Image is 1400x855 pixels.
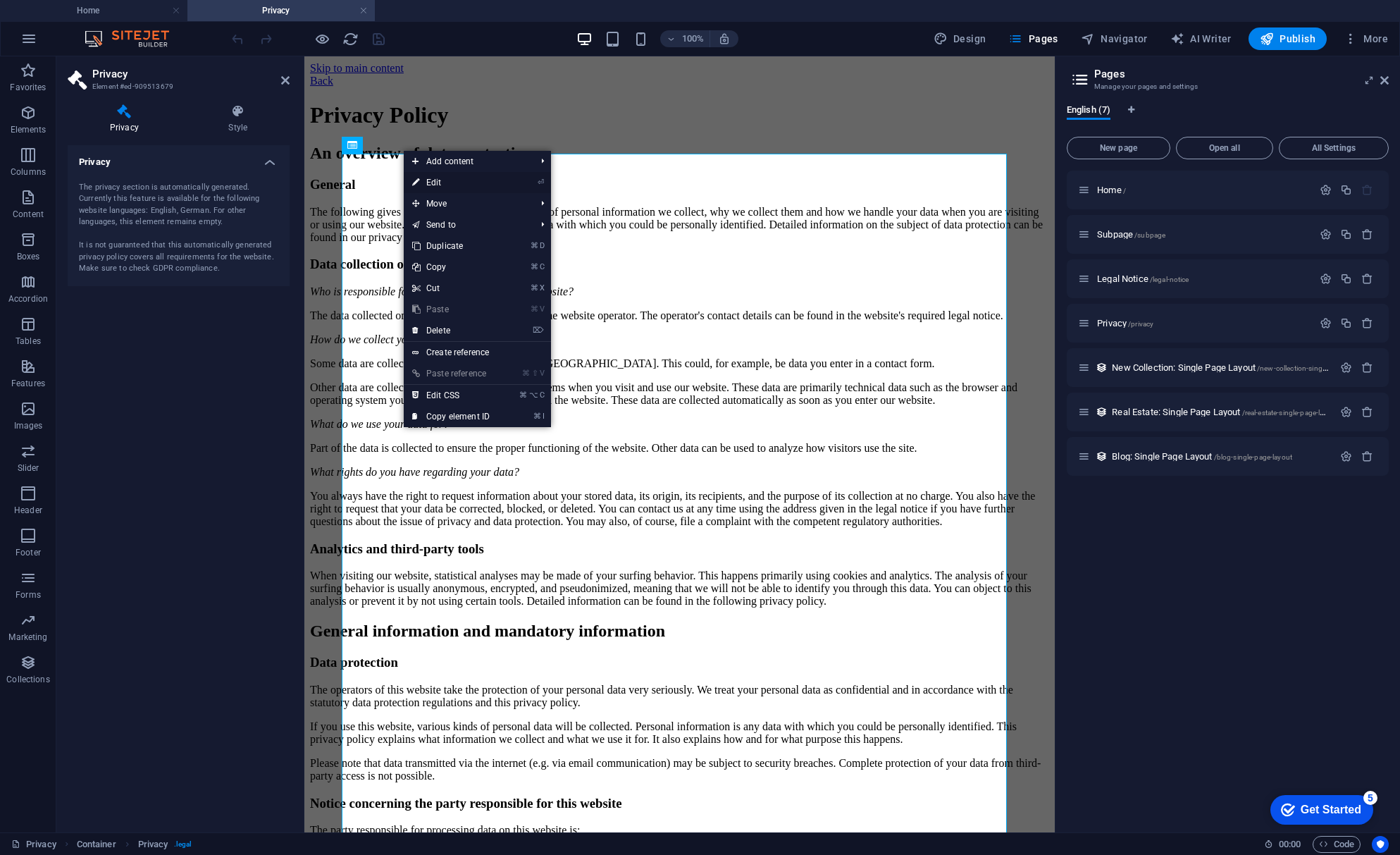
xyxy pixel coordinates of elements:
span: More [1344,32,1388,46]
span: 00 00 [1279,836,1301,853]
img: Editor Logo [81,30,187,47]
button: reload [342,30,359,47]
h4: Style [187,104,290,134]
h3: Manage your pages and settings [1094,80,1361,93]
h2: Privacy [92,68,290,80]
span: New page [1073,144,1164,152]
span: . legal [174,836,192,853]
i: ⌘ [533,412,541,421]
p: Boxes [17,251,40,262]
i: ⌘ [531,283,538,293]
div: Remove [1361,406,1373,418]
div: Home/ [1093,185,1313,195]
span: Click to select. Double-click to edit [138,836,168,853]
div: Language Tabs [1067,104,1389,131]
a: ⌦Delete [404,320,498,341]
h4: Privacy [187,3,375,18]
button: Navigator [1075,27,1153,50]
button: 100% [660,30,710,47]
button: Code [1313,836,1361,853]
span: Add content [404,151,530,172]
p: Elements [11,124,47,135]
span: / [1123,187,1126,195]
p: Footer [16,547,41,558]
div: Blog: Single Page Layout/blog-single-page-layout [1108,452,1333,461]
nav: breadcrumb [77,836,192,853]
div: Settings [1340,362,1352,374]
span: Publish [1260,32,1315,46]
a: Skip to main content [6,6,99,18]
span: Click to open page [1097,318,1153,328]
p: Content [13,209,44,220]
span: /subpage [1134,231,1165,239]
span: Pages [1008,32,1058,46]
h6: 100% [681,30,704,47]
p: Tables [16,336,41,347]
a: ⌘XCut [404,278,498,299]
h6: Session time [1264,836,1301,853]
button: Click here to leave preview mode and continue editing [314,30,330,47]
div: Privacy/privacy [1093,319,1313,328]
button: Publish [1249,27,1327,50]
i: I [543,412,544,421]
div: This layout is used as a template for all items (e.g. a blog post) of this collection. The conten... [1096,450,1108,462]
p: Accordion [8,293,48,305]
div: Remove [1361,317,1373,329]
div: Legal Notice/legal-notice [1093,274,1313,283]
div: Settings [1320,317,1332,329]
span: /new-collection-single-page-layout [1257,364,1368,372]
div: Duplicate [1340,317,1352,329]
div: Remove [1361,228,1373,240]
span: /privacy [1128,320,1153,328]
p: Header [14,505,42,516]
button: New page [1067,137,1170,159]
p: Columns [11,166,46,178]
span: Navigator [1081,32,1148,46]
div: Real Estate: Single Page Layout/real-estate-single-page-layout [1108,407,1333,417]
p: Forms [16,589,41,601]
p: Favorites [10,82,46,93]
div: Duplicate [1340,228,1352,240]
p: Slider [18,462,39,474]
span: Open all [1182,144,1267,152]
span: English (7) [1067,102,1110,121]
i: ⏎ [538,178,544,187]
button: More [1338,27,1394,50]
i: ⌘ [531,241,538,250]
i: On resize automatically adjust zoom level to fit chosen device. [718,32,731,45]
p: Collections [6,674,49,685]
button: Usercentrics [1372,836,1389,853]
div: The startpage cannot be deleted [1361,184,1373,196]
span: Click to open page [1112,451,1292,462]
div: Duplicate [1340,273,1352,285]
span: Code [1319,836,1354,853]
a: Create reference [404,342,551,363]
div: Design (Ctrl+Alt+Y) [928,27,992,50]
span: AI Writer [1170,32,1232,46]
button: AI Writer [1165,27,1237,50]
div: Settings [1320,184,1332,196]
a: ⌘CCopy [404,257,498,278]
span: Click to open page [1112,407,1338,417]
span: All Settings [1285,144,1382,152]
i: X [540,283,544,293]
span: /legal-notice [1150,276,1189,283]
span: Click to open page [1097,229,1165,240]
h4: Privacy [68,145,290,171]
a: ⌘⇧VPaste reference [404,363,498,384]
h3: Element #ed-909513679 [92,80,261,93]
span: Design [934,32,986,46]
div: Settings [1340,450,1352,462]
i: V [540,369,544,378]
span: Click to open page [1097,273,1189,284]
div: Duplicate [1340,184,1352,196]
div: Remove [1361,273,1373,285]
span: : [1289,839,1291,849]
div: Settings [1340,406,1352,418]
a: ⌘ICopy element ID [404,406,498,427]
div: The privacy section is automatically generated. Currently this feature is available for the follo... [79,182,278,275]
span: Click to open page [1097,185,1126,195]
button: Design [928,27,992,50]
span: Move [404,193,530,214]
div: Settings [1320,273,1332,285]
